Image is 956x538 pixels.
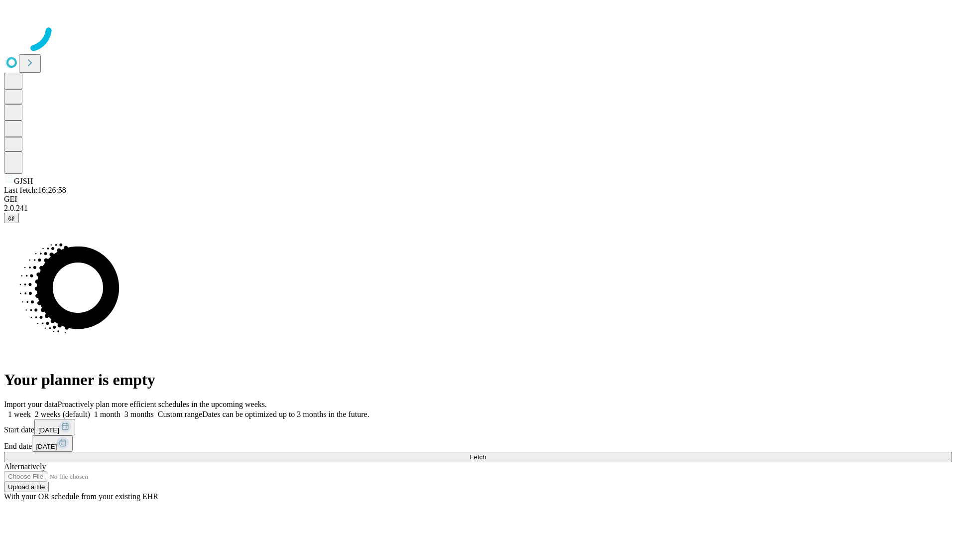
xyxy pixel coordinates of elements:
[202,410,369,418] span: Dates can be optimized up to 3 months in the future.
[4,452,952,462] button: Fetch
[4,462,46,471] span: Alternatively
[4,492,158,501] span: With your OR schedule from your existing EHR
[8,410,31,418] span: 1 week
[38,426,59,434] span: [DATE]
[36,443,57,450] span: [DATE]
[14,177,33,185] span: GJSH
[94,410,120,418] span: 1 month
[8,214,15,222] span: @
[34,419,75,435] button: [DATE]
[4,195,952,204] div: GEI
[4,213,19,223] button: @
[158,410,202,418] span: Custom range
[4,482,49,492] button: Upload a file
[4,400,58,408] span: Import your data
[35,410,90,418] span: 2 weeks (default)
[4,371,952,389] h1: Your planner is empty
[470,453,486,461] span: Fetch
[32,435,73,452] button: [DATE]
[58,400,267,408] span: Proactively plan more efficient schedules in the upcoming weeks.
[4,186,66,194] span: Last fetch: 16:26:58
[124,410,154,418] span: 3 months
[4,435,952,452] div: End date
[4,204,952,213] div: 2.0.241
[4,419,952,435] div: Start date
